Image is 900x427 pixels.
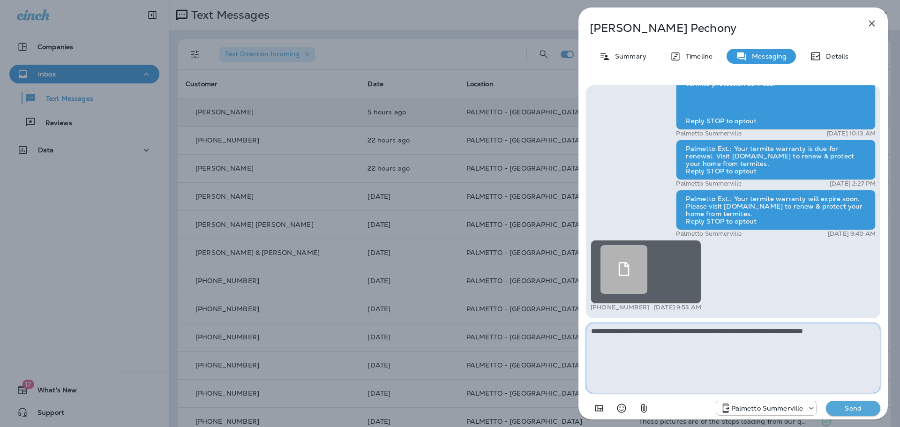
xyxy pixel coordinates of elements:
p: Timeline [681,52,712,60]
div: Palmetto Ext.: Protect your home before termites find it. Text us back now to learn about our yea... [676,60,876,130]
p: [DATE] 9:53 AM [654,304,701,311]
p: Palmetto Summerville [676,180,742,187]
button: Send [826,401,880,416]
p: [PHONE_NUMBER] [591,304,649,311]
p: [DATE] 10:13 AM [827,130,876,137]
p: Summary [610,52,646,60]
p: Messaging [747,52,787,60]
button: Add in a premade template [590,399,608,418]
p: [PERSON_NAME] Pechony [590,22,846,35]
p: Palmetto Summerville [676,130,742,137]
p: Details [821,52,848,60]
p: [DATE] 2:27 PM [830,180,876,187]
p: Palmetto Summerville [731,405,803,412]
p: Send [833,404,873,412]
div: Palmetto Ext.: Your termite warranty is due for renewal. Visit [DOMAIN_NAME] to renew & protect y... [676,140,876,180]
p: [DATE] 9:40 AM [828,230,876,238]
button: Select an emoji [612,399,631,418]
div: +1 (843) 594-2691 [716,403,817,414]
p: Palmetto Summerville [676,230,742,238]
div: Palmetto Ext.: Your termite warranty will expire soon. Please visit [DOMAIN_NAME] to renew & prot... [676,190,876,230]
